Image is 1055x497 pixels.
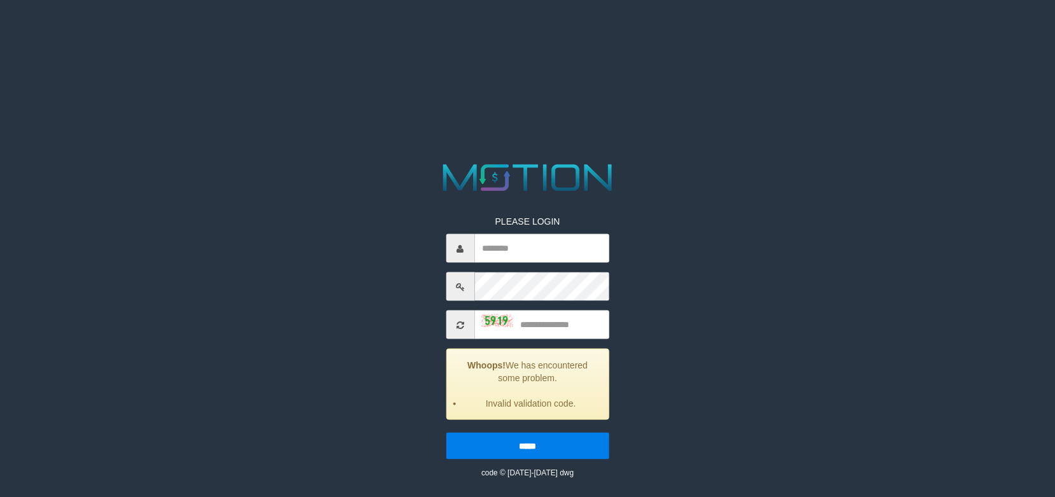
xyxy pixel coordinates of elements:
img: MOTION_logo.png [435,160,620,196]
div: We has encountered some problem. [446,349,609,420]
small: code © [DATE]-[DATE] dwg [481,468,574,477]
img: captcha [481,314,513,327]
p: PLEASE LOGIN [446,215,609,228]
li: Invalid validation code. [462,397,598,410]
strong: Whoops! [467,360,506,370]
